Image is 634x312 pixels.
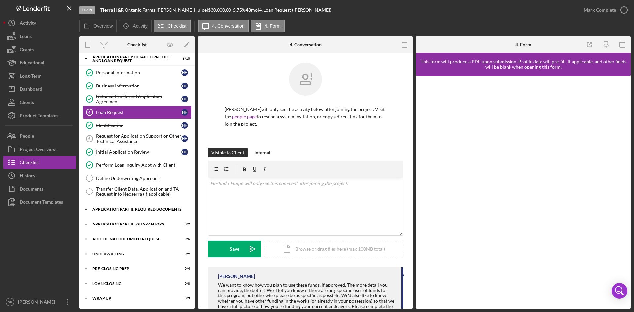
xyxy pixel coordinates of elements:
[251,20,285,32] button: 4. Form
[83,79,192,92] a: Business InformationHH
[83,92,192,106] a: Detailed Profile and Application AgreementHH
[423,83,625,302] iframe: Lenderfit form
[92,222,173,226] div: Application Part III: Guarantors
[178,222,190,226] div: 0 / 2
[96,110,181,115] div: Loan Request
[96,133,181,144] div: Request for Application Support or Other Technical Assistance
[100,7,157,13] div: |
[181,135,188,142] div: H H
[83,106,192,119] a: 4Loan RequestHH
[577,3,631,17] button: Mark Complete
[254,148,270,157] div: Internal
[246,7,258,13] div: 48 mo
[233,7,246,13] div: 5.75 %
[265,23,281,29] label: 4. Form
[92,267,173,271] div: Pre-Closing Prep
[83,132,192,145] a: 6Request for Application Support or Other Technical AssistanceHH
[612,283,627,299] div: Open Intercom Messenger
[96,70,181,75] div: Personal Information
[88,137,90,141] tspan: 6
[181,149,188,155] div: H H
[584,3,616,17] div: Mark Complete
[232,114,257,119] a: people page
[208,241,261,257] button: Save
[290,42,322,47] div: 4. Conversation
[133,23,147,29] label: Activity
[3,295,76,309] button: GR[PERSON_NAME]
[212,23,245,29] label: 4. Conversation
[8,300,12,304] text: GR
[83,185,192,198] a: Transfer Client Data, Application and TA Request Into Neoserra (if applicable)
[419,59,627,70] div: This form will produce a PDF upon submission. Profile data will pre-fill, if applicable, and othe...
[198,20,249,32] button: 4. Conversation
[92,237,173,241] div: Additional Document Request
[258,7,331,13] div: | 4. Loan Request ([PERSON_NAME])
[251,148,274,157] button: Internal
[154,20,191,32] button: Checklist
[168,23,187,29] label: Checklist
[119,20,152,32] button: Activity
[181,69,188,76] div: H H
[96,94,181,104] div: Detailed Profile and Application Agreement
[208,148,248,157] button: Visible to Client
[83,119,192,132] a: IdentificationHH
[127,42,147,47] div: Checklist
[96,149,181,155] div: Initial Application Review
[100,7,155,13] b: Tierra H&R Organic Farms
[17,295,59,310] div: [PERSON_NAME]
[181,83,188,89] div: H H
[96,162,191,168] div: Perform Loan Inquiry Appt with Client
[515,42,531,47] div: 4. Form
[83,145,192,158] a: Initial Application ReviewHH
[96,123,181,128] div: Identification
[92,282,173,286] div: Loan Closing
[181,109,188,116] div: H H
[83,66,192,79] a: Personal InformationHH
[79,6,95,14] div: Open
[92,296,173,300] div: Wrap Up
[96,186,191,197] div: Transfer Client Data, Application and TA Request Into Neoserra (if applicable)
[178,237,190,241] div: 0 / 6
[96,176,191,181] div: Define Underwriting Approach
[225,106,386,128] p: [PERSON_NAME] will only see the activity below after joining the project. Visit the to resend a s...
[83,172,192,185] a: Define Underwriting Approach
[181,96,188,102] div: H H
[79,20,117,32] button: Overview
[211,148,244,157] div: Visible to Client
